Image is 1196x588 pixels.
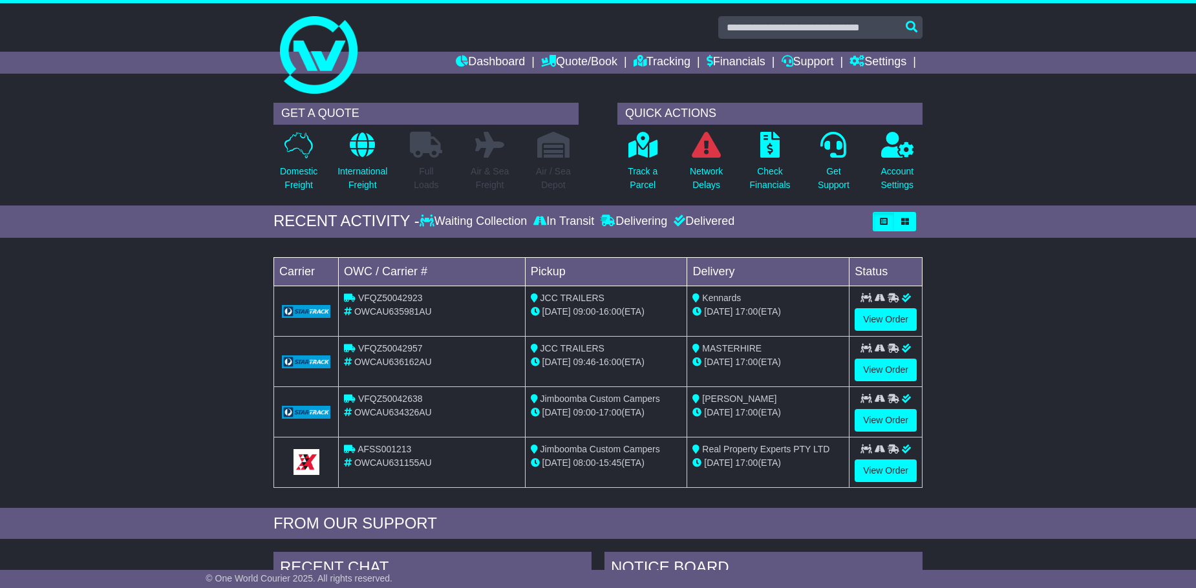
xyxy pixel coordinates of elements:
div: - (ETA) [531,456,682,470]
p: Network Delays [690,165,723,192]
div: RECENT CHAT [273,552,592,587]
span: © One World Courier 2025. All rights reserved. [206,573,392,583]
a: Quote/Book [541,52,617,74]
span: AFSS001213 [358,444,411,454]
span: VFQZ50042638 [358,394,423,404]
div: (ETA) [692,355,844,369]
span: VFQZ50042923 [358,293,423,303]
span: [DATE] [704,357,732,367]
span: [DATE] [542,357,571,367]
a: InternationalFreight [337,131,388,199]
div: GET A QUOTE [273,103,579,125]
div: - (ETA) [531,406,682,419]
span: OWCAU631155AU [354,457,432,468]
span: 16:00 [599,357,621,367]
div: FROM OUR SUPPORT [273,514,923,533]
a: View Order [855,409,917,432]
span: Real Property Experts PTY LTD [702,444,829,454]
p: Track a Parcel [628,165,657,192]
td: Carrier [274,257,339,286]
div: Delivering [597,215,670,229]
div: - (ETA) [531,305,682,319]
span: [DATE] [704,457,732,468]
span: 17:00 [735,357,758,367]
a: Support [782,52,834,74]
span: [DATE] [704,306,732,317]
td: OWC / Carrier # [339,257,526,286]
span: Jimboomba Custom Campers [540,444,660,454]
p: Air / Sea Depot [536,165,571,192]
p: Domestic Freight [280,165,317,192]
p: Check Financials [750,165,791,192]
div: (ETA) [692,406,844,419]
img: GetCarrierServiceLogo [282,406,330,419]
span: OWCAU634326AU [354,407,432,417]
span: [DATE] [542,306,571,317]
span: Kennards [702,293,741,303]
div: In Transit [530,215,597,229]
span: 17:00 [735,407,758,417]
span: [PERSON_NAME] [702,394,776,404]
td: Pickup [525,257,687,286]
p: International Freight [337,165,387,192]
span: 09:46 [573,357,596,367]
div: RECENT ACTIVITY - [273,212,420,231]
a: CheckFinancials [749,131,791,199]
span: 17:00 [599,407,621,417]
span: MASTERHIRE [702,343,762,353]
img: GetCarrierServiceLogo [282,355,330,368]
span: 08:00 [573,457,596,468]
a: Track aParcel [627,131,658,199]
span: [DATE] [542,457,571,468]
a: Settings [849,52,906,74]
span: OWCAU636162AU [354,357,432,367]
a: View Order [855,359,917,381]
span: [DATE] [704,407,732,417]
p: Air & Sea Freight [471,165,509,192]
span: 16:00 [599,306,621,317]
a: AccountSettings [881,131,915,199]
div: (ETA) [692,456,844,470]
span: 17:00 [735,306,758,317]
span: 17:00 [735,457,758,468]
a: NetworkDelays [689,131,723,199]
a: Tracking [634,52,690,74]
span: OWCAU635981AU [354,306,432,317]
span: 09:00 [573,306,596,317]
div: NOTICE BOARD [604,552,923,587]
a: View Order [855,308,917,331]
span: 09:00 [573,407,596,417]
p: Get Support [818,165,849,192]
span: JCC TRAILERS [540,293,604,303]
img: GetCarrierServiceLogo [294,449,319,475]
a: DomesticFreight [279,131,318,199]
span: JCC TRAILERS [540,343,604,353]
span: VFQZ50042957 [358,343,423,353]
p: Full Loads [410,165,442,192]
div: Delivered [670,215,734,229]
div: (ETA) [692,305,844,319]
span: Jimboomba Custom Campers [540,394,660,404]
a: Dashboard [456,52,525,74]
div: Waiting Collection [420,215,530,229]
a: GetSupport [817,131,850,199]
a: Financials [707,52,765,74]
span: [DATE] [542,407,571,417]
div: - (ETA) [531,355,682,369]
td: Delivery [687,257,849,286]
p: Account Settings [881,165,914,192]
span: 15:45 [599,457,621,468]
a: View Order [855,459,917,482]
img: GetCarrierServiceLogo [282,305,330,318]
div: QUICK ACTIONS [617,103,923,125]
td: Status [849,257,923,286]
